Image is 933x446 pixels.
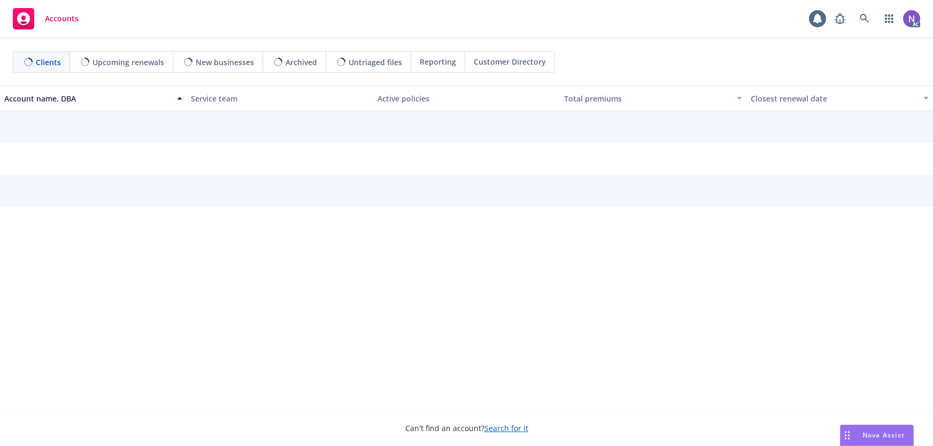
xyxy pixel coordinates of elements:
span: New businesses [196,57,254,68]
a: Accounts [9,4,83,34]
span: Untriaged files [349,57,402,68]
img: photo [903,10,920,27]
span: Can't find an account? [405,422,528,434]
div: Active policies [377,93,556,104]
button: Nova Assist [840,425,914,446]
span: Nova Assist [862,431,905,440]
div: Total premiums [564,93,730,104]
div: Service team [191,93,369,104]
div: Account name, DBA [4,93,171,104]
a: Search for it [484,423,528,433]
span: Accounts [45,14,79,23]
button: Total premiums [560,85,746,111]
a: Report a Bug [829,8,851,29]
div: Drag to move [841,425,854,445]
button: Closest renewal date [746,85,933,111]
span: Reporting [420,56,456,67]
span: Customer Directory [474,56,546,67]
a: Switch app [878,8,900,29]
span: Upcoming renewals [92,57,164,68]
button: Service team [187,85,373,111]
span: Archived [286,57,317,68]
a: Search [854,8,875,29]
button: Active policies [373,85,560,111]
div: Closest renewal date [751,93,917,104]
span: Clients [36,57,61,68]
